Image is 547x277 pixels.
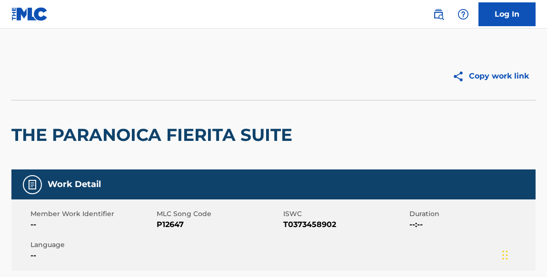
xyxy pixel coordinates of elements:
span: -- [30,219,154,230]
img: search [433,9,444,20]
img: Work Detail [27,179,38,190]
span: --:-- [409,219,533,230]
span: T0373458902 [283,219,407,230]
a: Public Search [429,5,448,24]
h5: Work Detail [48,179,101,190]
span: Member Work Identifier [30,209,154,219]
span: Language [30,240,154,250]
div: Drag [502,241,508,269]
a: Log In [478,2,536,26]
button: Copy work link [446,64,536,88]
span: MLC Song Code [157,209,280,219]
span: Duration [409,209,533,219]
h2: THE PARANOICA FIERITA SUITE [11,124,297,146]
iframe: Chat Widget [499,231,547,277]
div: Help [454,5,473,24]
span: ISWC [283,209,407,219]
img: MLC Logo [11,7,48,21]
span: P12647 [157,219,280,230]
span: -- [30,250,154,261]
img: Copy work link [452,70,469,82]
img: help [457,9,469,20]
